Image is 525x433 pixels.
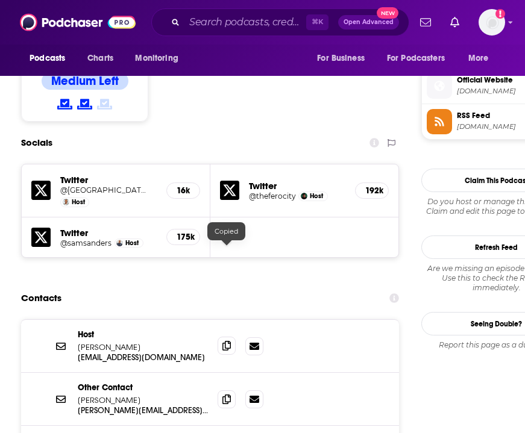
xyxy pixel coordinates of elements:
img: Podchaser - Follow, Share and Rate Podcasts [20,11,136,34]
h5: 16k [177,185,190,196]
h5: 192k [365,185,379,196]
span: New [377,7,398,19]
span: More [468,50,489,67]
div: Search podcasts, credits, & more... [151,8,409,36]
span: Monitoring [135,50,178,67]
span: Open Advanced [344,19,394,25]
button: open menu [309,47,380,70]
h4: Medium Left [51,73,119,89]
span: Podcasts [30,50,65,67]
p: [PERSON_NAME][EMAIL_ADDRESS][PERSON_NAME][DOMAIN_NAME] [78,405,208,416]
span: ⌘ K [306,14,329,30]
a: Show notifications dropdown [415,12,436,33]
span: Host [125,239,139,247]
a: Show notifications dropdown [445,12,464,33]
h2: Contacts [21,287,61,310]
h5: Twitter [60,227,156,238]
span: For Business [317,50,365,67]
p: [PERSON_NAME] [78,342,208,352]
button: open menu [21,47,81,70]
h5: Twitter [60,174,156,185]
img: Zach Stafford [63,199,69,205]
span: Logged in as jennarohl [479,9,505,36]
svg: Add a profile image [495,9,505,19]
h5: Twitter [249,180,345,192]
button: open menu [460,47,504,70]
a: @theferocity [249,192,296,201]
p: Host [78,329,208,340]
img: Sam Sanders [116,240,123,246]
a: Charts [80,47,121,70]
span: Charts [87,50,113,67]
input: Search podcasts, credits, & more... [184,13,306,32]
h5: 175k [177,232,190,242]
img: Saeed Jones [301,193,307,199]
a: @samsanders [60,238,112,248]
h2: Socials [21,131,52,154]
span: For Podcasters [387,50,445,67]
p: [PERSON_NAME] [78,395,208,405]
button: open menu [127,47,193,70]
span: Host [310,192,323,200]
button: Show profile menu [479,9,505,36]
span: Host [72,198,85,206]
p: [EMAIL_ADDRESS][DOMAIN_NAME] [78,352,208,363]
a: @[GEOGRAPHIC_DATA] [60,185,147,195]
p: Other Contact [78,382,208,393]
img: User Profile [479,9,505,36]
div: Copied [207,222,245,240]
button: open menu [379,47,462,70]
button: Open AdvancedNew [338,15,399,30]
